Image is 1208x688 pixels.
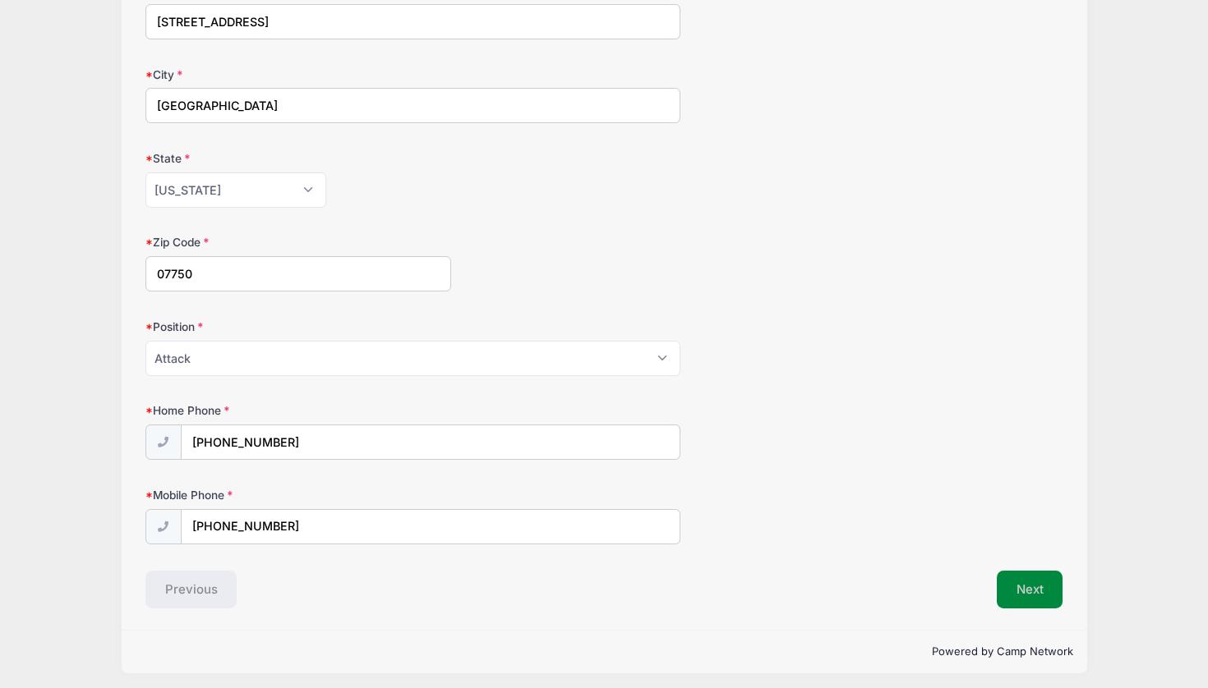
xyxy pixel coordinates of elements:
[145,256,451,291] input: xxxxx
[181,424,680,460] input: (xxx) xxx-xxxx
[181,509,680,544] input: (xxx) xxx-xxxx
[997,571,1063,608] button: Next
[145,319,451,335] label: Position
[145,150,451,167] label: State
[145,234,451,250] label: Zip Code
[135,644,1074,660] p: Powered by Camp Network
[145,402,451,419] label: Home Phone
[145,487,451,503] label: Mobile Phone
[145,67,451,83] label: City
